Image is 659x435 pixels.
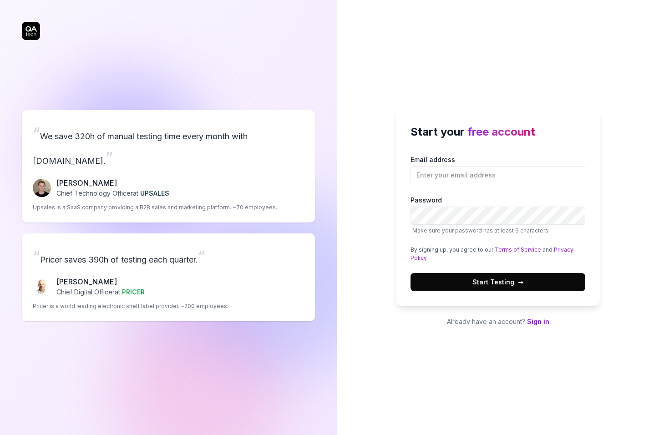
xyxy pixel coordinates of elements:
[411,124,585,140] h2: Start your
[411,195,585,235] label: Password
[106,148,113,168] span: ”
[411,155,585,184] label: Email address
[411,166,585,184] input: Email address
[22,110,315,223] a: “We save 320h of manual testing time every month with [DOMAIN_NAME].”Fredrik Seidl[PERSON_NAME]Ch...
[518,277,523,287] span: →
[33,278,51,296] img: Chris Chalkitis
[411,246,585,262] div: By signing up, you agree to our and
[198,247,205,267] span: ”
[33,123,40,143] span: “
[33,203,277,212] p: Upsales is a SaaS company providing a B2B sales and marketing platform. ~70 employees.
[56,188,169,198] p: Chief Technology Officer at
[33,121,304,170] p: We save 320h of manual testing time every month with [DOMAIN_NAME].
[33,247,40,267] span: “
[472,277,523,287] span: Start Testing
[56,287,145,297] p: Chief Digital Officer at
[33,179,51,197] img: Fredrik Seidl
[122,288,145,296] span: PRICER
[140,189,169,197] span: UPSALES
[33,244,304,269] p: Pricer saves 390h of testing each quarter.
[411,246,573,261] a: Privacy Policy
[412,227,548,234] span: Make sure your password has at least 6 characters
[56,276,145,287] p: [PERSON_NAME]
[495,246,541,253] a: Terms of Service
[56,177,169,188] p: [PERSON_NAME]
[527,318,549,325] a: Sign in
[411,207,585,225] input: PasswordMake sure your password has at least 6 characters
[33,302,228,310] p: Pricer is a world leading electronic shelf label provider. ~200 employees.
[396,317,600,326] p: Already have an account?
[411,273,585,291] button: Start Testing→
[467,125,535,138] span: free account
[22,233,315,321] a: “Pricer saves 390h of testing each quarter.”Chris Chalkitis[PERSON_NAME]Chief Digital Officerat P...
